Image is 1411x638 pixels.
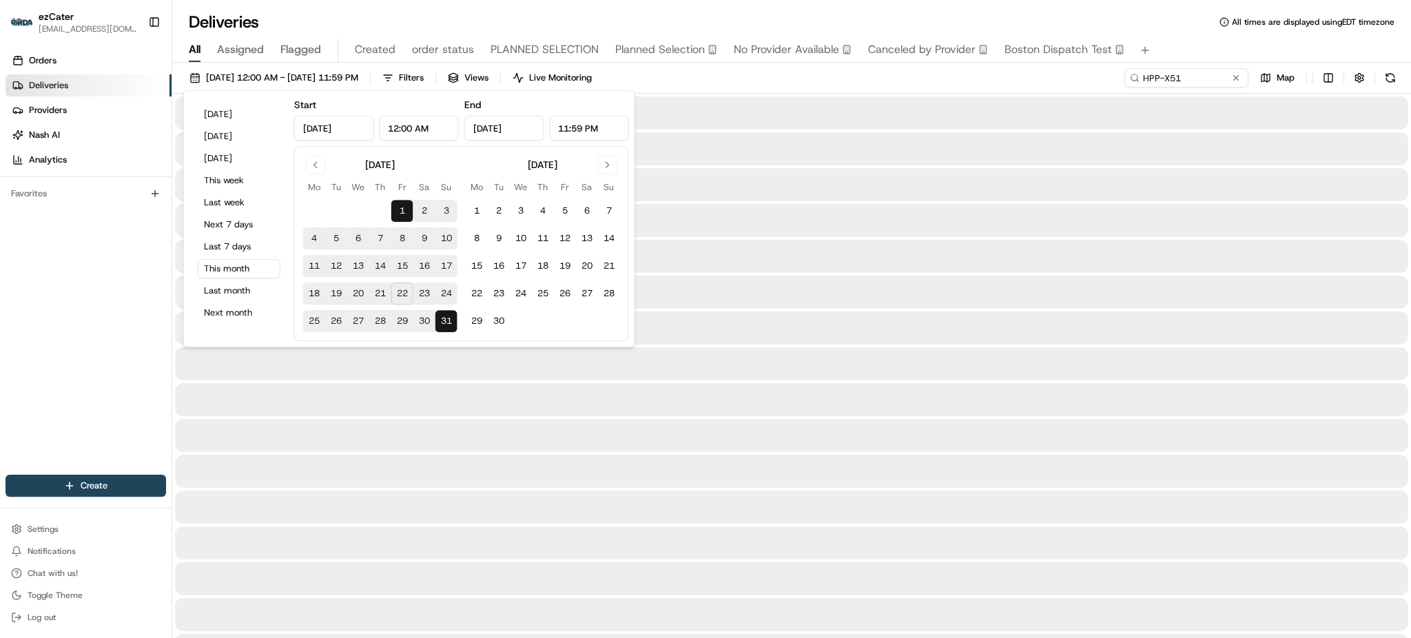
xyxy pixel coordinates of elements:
th: Sunday [435,180,457,194]
img: 1736555255976-a54dd68f-1ca7-489b-9aae-adbdc363a1c4 [14,132,39,156]
input: Date [464,116,544,141]
a: Nash AI [6,124,172,146]
button: 11 [532,227,554,249]
span: Flagged [280,41,321,58]
button: 10 [510,227,532,249]
input: Clear [36,89,227,103]
button: 20 [347,282,369,305]
span: [DATE] 12:00 AM - [DATE] 11:59 PM [206,72,358,84]
button: 7 [369,227,391,249]
a: 📗Knowledge Base [8,194,111,219]
span: All times are displayed using EDT timezone [1232,17,1394,28]
span: Map [1277,72,1295,84]
button: 10 [435,227,457,249]
label: End [464,99,481,111]
button: 13 [576,227,598,249]
span: Planned Selection [615,41,705,58]
button: 18 [532,255,554,277]
span: Created [355,41,395,58]
button: Last month [198,281,280,300]
button: Go to previous month [306,155,325,174]
button: 9 [488,227,510,249]
button: 15 [466,255,488,277]
span: Notifications [28,546,76,557]
span: No Provider Available [734,41,839,58]
span: Providers [29,104,67,116]
button: 16 [488,255,510,277]
button: 3 [435,200,457,222]
button: 23 [488,282,510,305]
img: ezCater [11,18,33,27]
button: ezCater [39,10,74,23]
span: PLANNED SELECTION [491,41,599,58]
span: Canceled by Provider [868,41,976,58]
th: Monday [303,180,325,194]
button: 12 [325,255,347,277]
button: This month [198,259,280,278]
span: Knowledge Base [28,200,105,214]
span: Toggle Theme [28,590,83,601]
button: 31 [435,310,457,332]
button: 9 [413,227,435,249]
button: Last 7 days [198,237,280,256]
button: 17 [435,255,457,277]
button: 1 [391,200,413,222]
span: Deliveries [29,79,68,92]
th: Monday [466,180,488,194]
button: Live Monitoring [506,68,598,88]
button: 27 [347,310,369,332]
div: Start new chat [47,132,226,145]
button: Filters [376,68,430,88]
button: 30 [413,310,435,332]
button: 22 [466,282,488,305]
button: 4 [303,227,325,249]
button: 3 [510,200,532,222]
button: [DATE] [198,149,280,168]
div: [DATE] [528,158,557,172]
span: Assigned [217,41,264,58]
button: Log out [6,608,166,627]
button: Go to next month [598,155,617,174]
button: 29 [466,310,488,332]
span: Live Monitoring [529,72,592,84]
input: Type to search [1124,68,1248,88]
span: Analytics [29,154,67,166]
button: 25 [303,310,325,332]
button: 18 [303,282,325,305]
button: 28 [598,282,620,305]
th: Friday [554,180,576,194]
span: order status [412,41,474,58]
button: 6 [347,227,369,249]
h1: Deliveries [189,11,259,33]
span: Filters [399,72,424,84]
button: 2 [488,200,510,222]
button: Next 7 days [198,215,280,234]
th: Friday [391,180,413,194]
th: Thursday [369,180,391,194]
button: 7 [598,200,620,222]
img: Nash [14,14,41,41]
input: Date [294,116,373,141]
th: Tuesday [488,180,510,194]
th: Wednesday [510,180,532,194]
a: Providers [6,99,172,121]
button: 6 [576,200,598,222]
p: Welcome 👋 [14,55,251,77]
button: 29 [391,310,413,332]
a: Orders [6,50,172,72]
span: Chat with us! [28,568,78,579]
button: 19 [554,255,576,277]
span: API Documentation [130,200,221,214]
button: 14 [598,227,620,249]
button: Settings [6,519,166,539]
button: [EMAIL_ADDRESS][DOMAIN_NAME] [39,23,137,34]
button: 19 [325,282,347,305]
button: 1 [466,200,488,222]
button: 11 [303,255,325,277]
div: Favorites [6,183,166,205]
button: 26 [325,310,347,332]
button: Start new chat [234,136,251,152]
button: 17 [510,255,532,277]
